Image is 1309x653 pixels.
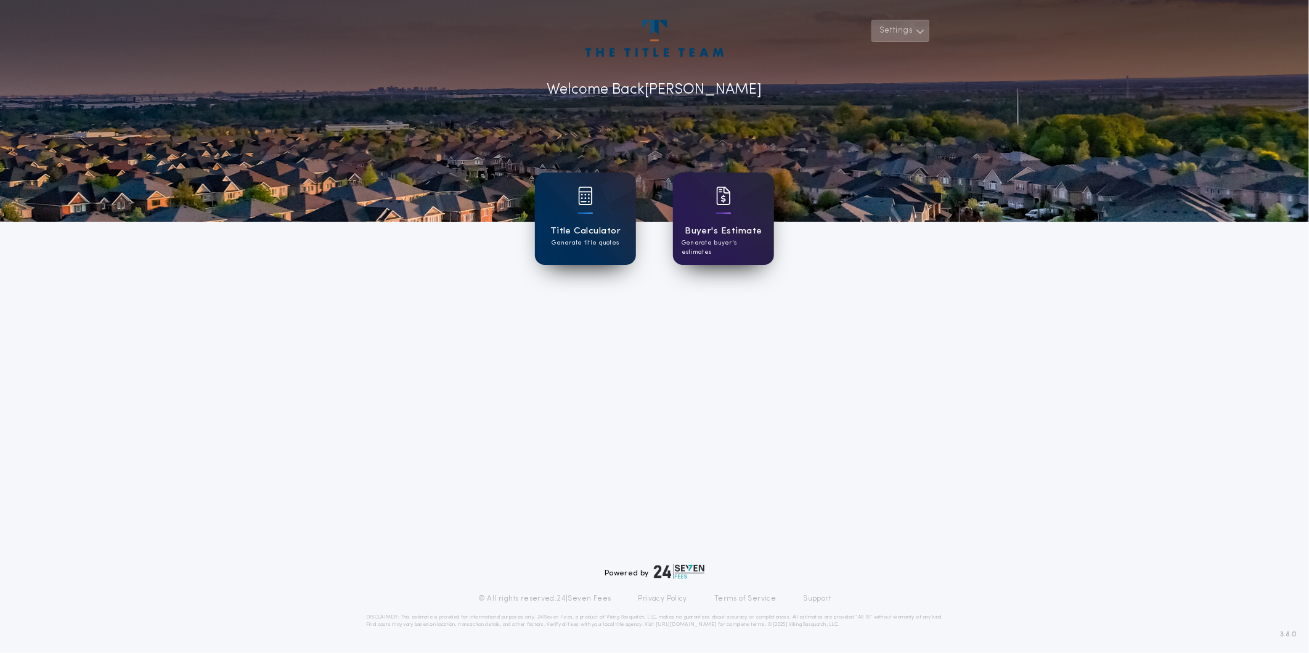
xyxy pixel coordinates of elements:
[716,187,731,205] img: card icon
[654,564,704,579] img: logo
[366,614,943,628] p: DISCLAIMER: This estimate is provided for informational purposes only. 24|Seven Fees, a product o...
[803,594,831,604] a: Support
[638,594,688,604] a: Privacy Policy
[585,20,724,57] img: account-logo
[656,622,717,627] a: [URL][DOMAIN_NAME]
[1280,629,1297,640] span: 3.8.0
[871,20,929,42] button: Settings
[714,594,776,604] a: Terms of Service
[685,224,762,238] h1: Buyer's Estimate
[478,594,611,604] p: © All rights reserved. 24|Seven Fees
[605,564,704,579] div: Powered by
[682,238,765,257] p: Generate buyer's estimates
[673,172,774,265] a: card iconBuyer's EstimateGenerate buyer's estimates
[552,238,619,248] p: Generate title quotes
[535,172,636,265] a: card iconTitle CalculatorGenerate title quotes
[550,224,621,238] h1: Title Calculator
[578,187,593,205] img: card icon
[547,79,762,101] p: Welcome Back [PERSON_NAME]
